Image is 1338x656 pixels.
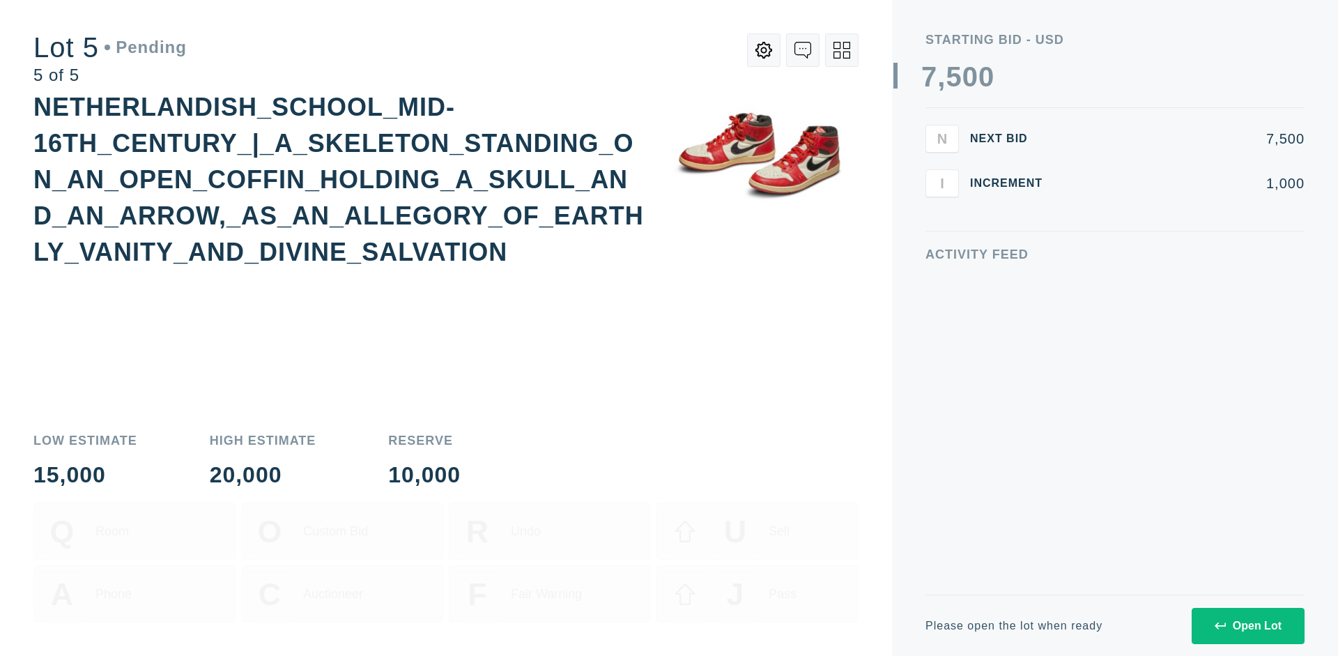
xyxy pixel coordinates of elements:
span: I [940,175,944,191]
div: NETHERLANDISH_SCHOOL_MID-16TH_CENTURY_|_A_SKELETON_STANDING_ON_AN_OPEN_COFFIN_HOLDING_A_SKULL_AND... [33,93,644,266]
div: Pending [105,39,187,56]
div: Lot 5 [33,33,187,61]
div: 1,000 [1065,176,1305,190]
button: I [925,169,959,197]
div: Open Lot [1215,620,1282,632]
div: 7 [921,63,937,91]
div: Reserve [388,434,461,447]
div: Starting Bid - USD [925,33,1305,46]
div: Low Estimate [33,434,137,447]
div: Activity Feed [925,248,1305,261]
div: , [937,63,946,342]
div: Next Bid [970,133,1054,144]
div: High Estimate [210,434,316,447]
div: 0 [962,63,978,91]
div: Increment [970,178,1054,189]
div: 0 [978,63,994,91]
div: 20,000 [210,464,316,486]
div: 7,500 [1065,132,1305,146]
div: 10,000 [388,464,461,486]
div: 15,000 [33,464,137,486]
span: N [937,130,947,146]
div: 5 [946,63,962,91]
button: N [925,125,959,153]
div: Please open the lot when ready [925,620,1102,632]
button: Open Lot [1192,608,1305,644]
div: 5 of 5 [33,67,187,84]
